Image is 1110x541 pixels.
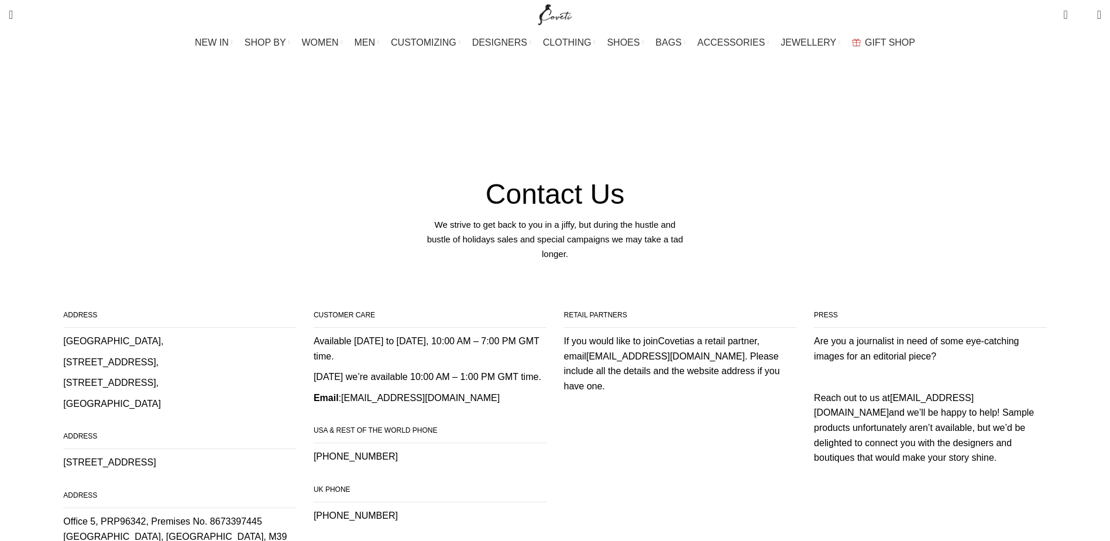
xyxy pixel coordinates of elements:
a: [EMAIL_ADDRESS][DOMAIN_NAME] [586,351,745,361]
a: Coveti [658,336,684,346]
a: [EMAIL_ADDRESS][DOMAIN_NAME] [341,393,500,403]
h4: UK PHONE [314,483,547,502]
p: [DATE] we’re available 10:00 AM – 1:00 PM GMT time. [314,369,547,385]
span: WOMEN [302,37,339,48]
a: SHOES [607,31,644,54]
span: DESIGNERS [472,37,527,48]
img: GiftBag [852,39,861,46]
p: Are you a journalist in need of some eye-catching images for an editorial piece? [814,334,1047,364]
p: Available [DATE] to [DATE], 10:00 AM – 7:00 PM GMT time. [314,334,547,364]
h4: USA & REST OF THE WORLD PHONE [314,424,547,443]
p: [GEOGRAPHIC_DATA], [63,334,296,349]
span: SHOP BY [245,37,286,48]
a: CUSTOMIZING [391,31,461,54]
a: DESIGNERS [472,31,531,54]
h4: ADDRESS [63,430,296,449]
p: [STREET_ADDRESS] [63,455,296,470]
h1: Contact us [493,67,616,98]
a: JEWELLERY [781,31,840,54]
span: Contact us [549,107,598,117]
p: [STREET_ADDRESS], [63,355,296,370]
div: Main navigation [3,31,1107,54]
a: 0 [1057,3,1073,26]
p: : [314,391,547,406]
span: MEN [355,37,376,48]
div: We strive to get back to you in a jiffy, but during the hustle and bustle of holidays sales and s... [422,217,688,261]
a: [EMAIL_ADDRESS][DOMAIN_NAME] [814,393,974,418]
a: Search [3,3,19,26]
a: SHOP BY [245,31,290,54]
span: NEW IN [195,37,229,48]
h4: ADDRESS [63,309,296,328]
span: GIFT SHOP [865,37,915,48]
strong: Email [314,393,339,403]
a: GIFT SHOP [852,31,915,54]
span: 0 [1064,6,1073,15]
span: 0 [1079,12,1088,20]
span: JEWELLERY [781,37,836,48]
a: CLOTHING [543,31,596,54]
p: [PHONE_NUMBER] [314,449,547,464]
p: Reach out to us at and we’ll be happy to help! Sample products unfortunately aren’t available, bu... [814,391,1047,465]
span: CLOTHING [543,37,592,48]
div: My Wishlist [1077,3,1088,26]
span: BAGS [655,37,681,48]
a: BAGS [655,31,685,54]
p: If you would like to join as a retail partner, email . Please include all the details and the web... [564,334,797,393]
a: Site logo [535,9,575,19]
span: ACCESSORIES [697,37,765,48]
a: MEN [355,31,379,54]
span: SHOES [607,37,640,48]
h4: PRESS [814,309,1047,328]
span: CUSTOMIZING [391,37,456,48]
a: WOMEN [302,31,343,54]
p: [PHONE_NUMBER] [314,508,547,523]
a: ACCESSORIES [697,31,769,54]
h4: Contact Us [486,177,624,211]
p: [GEOGRAPHIC_DATA] [63,396,296,412]
a: NEW IN [195,31,233,54]
a: Home [513,107,538,117]
h4: ADDRESS [63,489,296,508]
p: [STREET_ADDRESS], [63,375,296,391]
h4: CUSTOMER CARE [314,309,547,328]
h4: RETAIL PARTNERS [564,309,797,328]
